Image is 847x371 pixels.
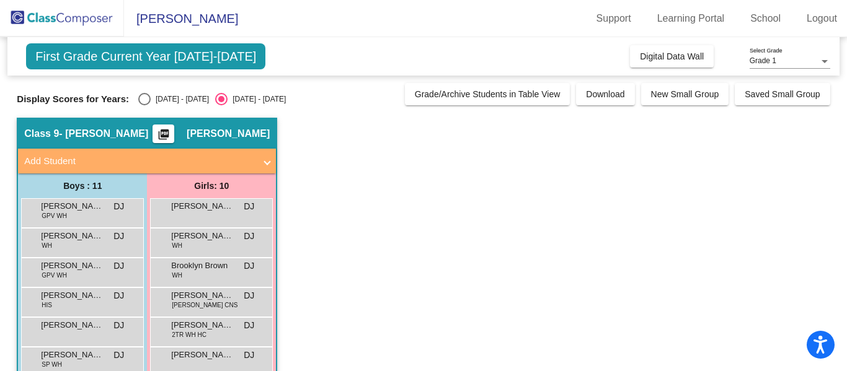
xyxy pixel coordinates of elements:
[745,89,820,99] span: Saved Small Group
[42,360,62,369] span: SP WH
[18,149,276,173] mat-expansion-panel-header: Add Student
[187,128,270,140] span: [PERSON_NAME]
[641,83,729,105] button: New Small Group
[735,83,830,105] button: Saved Small Group
[113,260,124,273] span: DJ
[124,9,238,28] span: [PERSON_NAME]
[42,271,67,280] span: GPV WH
[172,241,182,250] span: WH
[41,319,103,331] span: [PERSON_NAME]
[640,51,704,61] span: Digital Data Wall
[244,230,254,243] span: DJ
[244,319,254,332] span: DJ
[41,200,103,212] span: [PERSON_NAME]
[651,89,719,99] span: New Small Group
[156,128,171,146] mat-icon: picture_as_pdf
[24,154,255,168] mat-panel-title: Add Student
[630,45,714,68] button: Digital Data Wall
[171,349,233,361] span: [PERSON_NAME]
[172,330,206,339] span: 2TR WH HC
[113,289,124,302] span: DJ
[41,289,103,302] span: [PERSON_NAME]
[59,128,148,140] span: - [PERSON_NAME]
[113,319,124,332] span: DJ
[17,94,129,105] span: Display Scores for Years:
[171,289,233,302] span: [PERSON_NAME]
[797,9,847,28] a: Logout
[244,349,254,362] span: DJ
[244,260,254,273] span: DJ
[647,9,735,28] a: Learning Portal
[42,211,67,220] span: GPV WH
[113,200,124,213] span: DJ
[244,200,254,213] span: DJ
[18,173,147,198] div: Boys : 11
[42,241,52,250] span: WH
[750,56,776,65] span: Grade 1
[171,200,233,212] span: [PERSON_NAME]
[228,94,286,105] div: [DATE] - [DATE]
[42,300,52,310] span: HIS
[576,83,634,105] button: Download
[171,230,233,242] span: [PERSON_NAME]
[244,289,254,302] span: DJ
[171,260,233,272] span: Brooklyn Brown
[740,9,791,28] a: School
[24,128,59,140] span: Class 9
[587,9,641,28] a: Support
[26,43,265,69] span: First Grade Current Year [DATE]-[DATE]
[138,93,286,105] mat-radio-group: Select an option
[405,83,570,105] button: Grade/Archive Students in Table View
[41,349,103,361] span: [PERSON_NAME]
[151,94,209,105] div: [DATE] - [DATE]
[41,260,103,272] span: [PERSON_NAME]
[153,124,174,143] button: Print Students Details
[586,89,624,99] span: Download
[41,230,103,242] span: [PERSON_NAME]
[147,173,276,198] div: Girls: 10
[113,230,124,243] span: DJ
[171,319,233,331] span: [PERSON_NAME]
[415,89,561,99] span: Grade/Archive Students in Table View
[113,349,124,362] span: DJ
[172,271,182,280] span: WH
[172,300,237,310] span: [PERSON_NAME] CNS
